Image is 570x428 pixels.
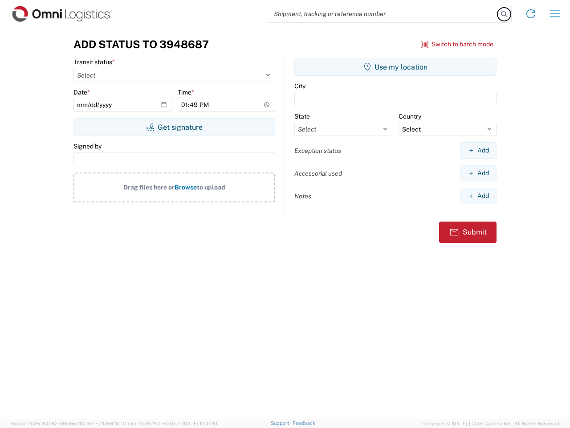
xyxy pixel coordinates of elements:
[293,420,315,426] a: Feedback
[294,147,341,155] label: Exception status
[421,37,493,52] button: Switch to batch mode
[11,421,119,426] span: Server: 2025.16.0-82789e55714
[73,142,102,150] label: Signed by
[460,142,497,159] button: Add
[460,188,497,204] button: Add
[73,88,90,96] label: Date
[84,421,119,426] span: [DATE] 10:56:16
[178,88,194,96] label: Time
[422,420,559,428] span: Copyright © [DATE]-[DATE] Agistix Inc., All Rights Reserved
[175,184,197,191] span: Browse
[439,222,497,243] button: Submit
[271,420,293,426] a: Support
[73,38,209,51] h3: Add Status to 3948687
[73,58,115,66] label: Transit status
[123,421,217,426] span: Client: 2025.16.0-8fc0770
[73,118,275,136] button: Get signature
[294,169,342,177] label: Accessorial used
[197,184,225,191] span: to upload
[267,5,498,22] input: Shipment, tracking or reference number
[294,112,310,120] label: State
[294,58,497,76] button: Use my location
[183,421,217,426] span: [DATE] 10:40:19
[294,192,311,200] label: Notes
[460,165,497,181] button: Add
[123,184,175,191] span: Drag files here or
[294,82,305,90] label: City
[399,112,421,120] label: Country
